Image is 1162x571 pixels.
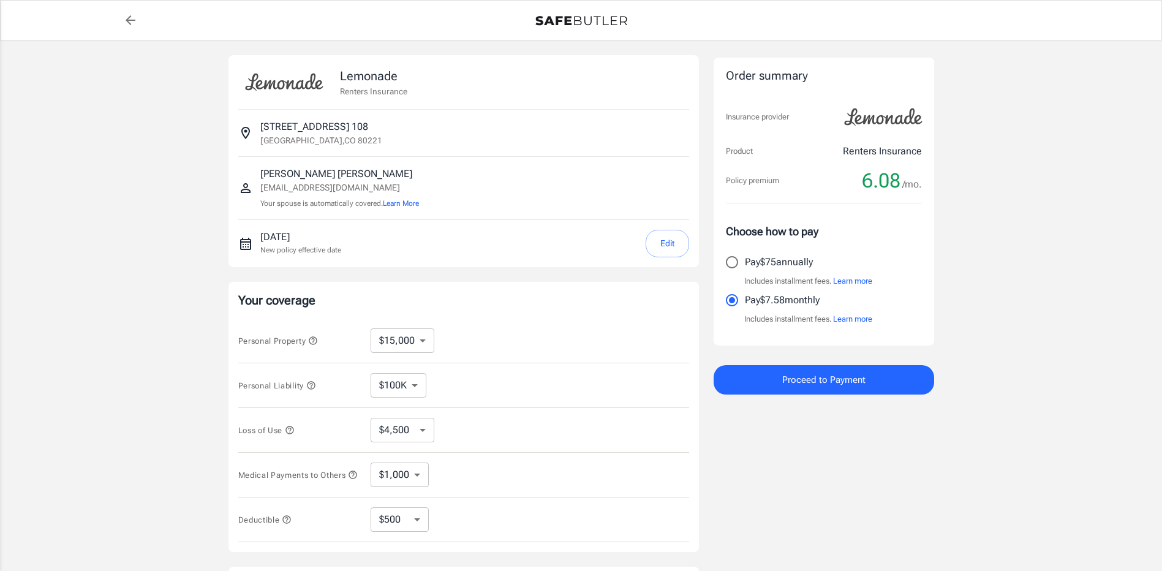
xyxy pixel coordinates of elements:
button: Deductible [238,512,292,527]
img: Back to quotes [535,16,627,26]
p: [DATE] [260,230,341,244]
p: [GEOGRAPHIC_DATA] , CO 80221 [260,134,382,146]
span: Deductible [238,515,292,524]
span: 6.08 [862,168,900,193]
div: Order summary [726,67,922,85]
button: Medical Payments to Others [238,467,358,482]
button: Edit [646,230,689,257]
p: Your spouse is automatically covered. [260,198,419,210]
button: Learn More [383,198,419,209]
img: Lemonade [837,100,929,134]
p: Product [726,145,753,157]
p: [EMAIL_ADDRESS][DOMAIN_NAME] [260,181,419,194]
p: Insurance provider [726,111,789,123]
button: Proceed to Payment [714,365,934,395]
span: Personal Liability [238,381,316,390]
img: Lemonade [238,65,330,99]
p: New policy effective date [260,244,341,255]
svg: Insured address [238,126,253,140]
span: Proceed to Payment [782,372,866,388]
span: Loss of Use [238,426,295,435]
p: Choose how to pay [726,223,922,240]
button: Personal Liability [238,378,316,393]
button: Loss of Use [238,423,295,437]
svg: Insured person [238,181,253,195]
p: Pay $7.58 monthly [745,293,820,308]
button: Learn more [833,313,872,325]
p: Renters Insurance [340,85,407,97]
a: back to quotes [118,8,143,32]
p: Includes installment fees. [744,275,872,287]
p: Policy premium [726,175,779,187]
p: [STREET_ADDRESS] 108 [260,119,368,134]
p: Lemonade [340,67,407,85]
p: [PERSON_NAME] [PERSON_NAME] [260,167,419,181]
button: Personal Property [238,333,318,348]
span: Personal Property [238,336,318,346]
span: /mo. [902,176,922,193]
svg: New policy start date [238,236,253,251]
p: Your coverage [238,292,689,309]
p: Pay $75 annually [745,255,813,270]
p: Includes installment fees. [744,313,872,325]
p: Renters Insurance [843,144,922,159]
span: Medical Payments to Others [238,471,358,480]
button: Learn more [833,275,872,287]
